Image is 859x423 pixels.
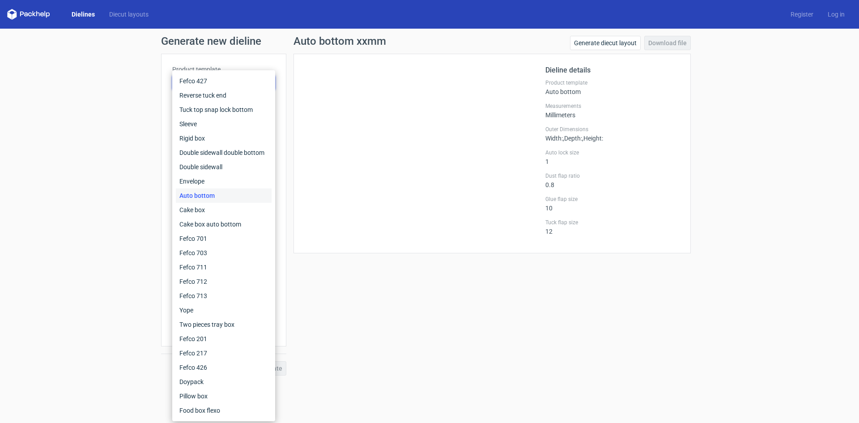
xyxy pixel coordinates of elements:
label: Auto lock size [545,149,680,156]
label: Glue flap size [545,196,680,203]
div: Fefco 427 [176,74,272,88]
div: Cake box auto bottom [176,217,272,231]
div: Fefco 713 [176,289,272,303]
div: Yope [176,303,272,317]
label: Product template [172,65,275,74]
div: Cake box [176,203,272,217]
div: Fefco 712 [176,274,272,289]
div: Double sidewall [176,160,272,174]
div: Fefco 201 [176,332,272,346]
label: Outer Dimensions [545,126,680,133]
div: 1 [545,149,680,165]
div: Envelope [176,174,272,188]
div: Fefco 711 [176,260,272,274]
a: Register [783,10,821,19]
label: Product template [545,79,680,86]
div: Tuck top snap lock bottom [176,103,272,117]
label: Measurements [545,103,680,110]
div: Auto bottom [176,188,272,203]
div: Auto bottom [545,79,680,95]
div: Reverse tuck end [176,88,272,103]
div: Two pieces tray box [176,317,272,332]
label: Dust flap ratio [545,172,680,179]
a: Generate diecut layout [570,36,641,50]
div: 0.8 [545,172,680,188]
h1: Generate new dieline [161,36,698,47]
div: Double sidewall double bottom [176,145,272,160]
div: Sleeve [176,117,272,131]
h2: Dieline details [545,65,680,76]
span: , Depth : [563,135,582,142]
a: Diecut layouts [102,10,156,19]
a: Dielines [64,10,102,19]
h1: Auto bottom xxmm [293,36,386,47]
div: Fefco 701 [176,231,272,246]
div: Food box flexo [176,403,272,418]
div: Fefco 217 [176,346,272,360]
span: , Height : [582,135,603,142]
span: Width : [545,135,563,142]
div: Fefco 703 [176,246,272,260]
div: Fefco 426 [176,360,272,375]
div: Pillow box [176,389,272,403]
div: 12 [545,219,680,235]
div: 10 [545,196,680,212]
div: Millimeters [545,103,680,119]
label: Tuck flap size [545,219,680,226]
a: Log in [821,10,852,19]
div: Rigid box [176,131,272,145]
div: Doypack [176,375,272,389]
